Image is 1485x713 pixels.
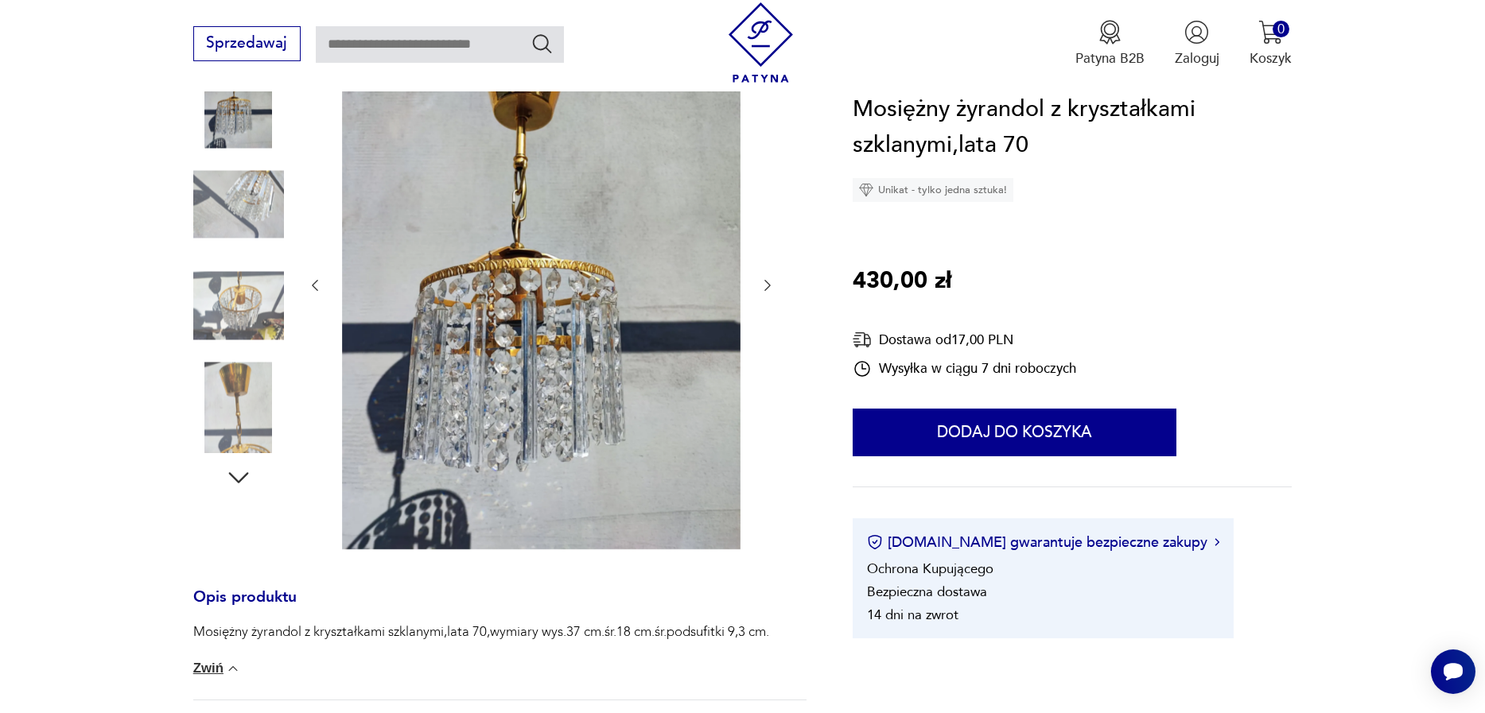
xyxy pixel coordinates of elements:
p: Zaloguj [1175,49,1219,68]
img: Ikona certyfikatu [867,535,883,551]
a: Ikona medaluPatyna B2B [1075,20,1145,68]
img: Ikona dostawy [853,330,872,350]
img: Zdjęcie produktu Mosiężny żyrandol z kryształkami szklanymi,lata 70 [342,18,741,549]
button: Zwiń [193,661,241,676]
h1: Mosiężny żyrandol z kryształkami szklanymi,lata 70 [853,91,1293,164]
div: 0 [1273,21,1289,37]
div: Unikat - tylko jedna sztuka! [853,178,1013,202]
img: Ikona medalu [1098,20,1122,45]
a: Sprzedawaj [193,38,301,51]
img: Ikona diamentu [859,183,873,197]
button: Szukaj [531,32,554,55]
h3: Opis produktu [193,591,807,623]
p: 430,00 zł [853,263,951,300]
img: Zdjęcie produktu Mosiężny żyrandol z kryształkami szklanymi,lata 70 [193,159,284,250]
img: Ikona strzałki w prawo [1215,539,1219,547]
li: Bezpieczna dostawa [867,583,987,601]
button: Patyna B2B [1075,20,1145,68]
button: [DOMAIN_NAME] gwarantuje bezpieczne zakupy [867,533,1219,552]
p: Koszyk [1250,49,1292,68]
li: 14 dni na zwrot [867,606,958,624]
button: Sprzedawaj [193,26,301,61]
iframe: Smartsupp widget button [1431,649,1475,694]
p: Mosiężny żyrandol z kryształkami szklanymi,lata 70,wymiary wys.37 cm.śr.18 cm.śr.podsufitki 9,3 cm. [193,622,769,641]
p: Patyna B2B [1075,49,1145,68]
div: Dostawa od 17,00 PLN [853,330,1076,350]
img: Zdjęcie produktu Mosiężny żyrandol z kryształkami szklanymi,lata 70 [193,58,284,149]
li: Ochrona Kupującego [867,560,993,578]
button: 0Koszyk [1250,20,1292,68]
div: Wysyłka w ciągu 7 dni roboczych [853,359,1076,378]
img: Ikonka użytkownika [1184,20,1209,45]
button: Zaloguj [1175,20,1219,68]
img: Zdjęcie produktu Mosiężny żyrandol z kryształkami szklanymi,lata 70 [193,261,284,351]
img: Zdjęcie produktu Mosiężny żyrandol z kryształkami szklanymi,lata 70 [193,362,284,452]
img: Ikona koszyka [1258,20,1283,45]
img: Patyna - sklep z meblami i dekoracjami vintage [721,2,801,83]
button: Dodaj do koszyka [853,409,1176,456]
img: chevron down [225,661,241,676]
